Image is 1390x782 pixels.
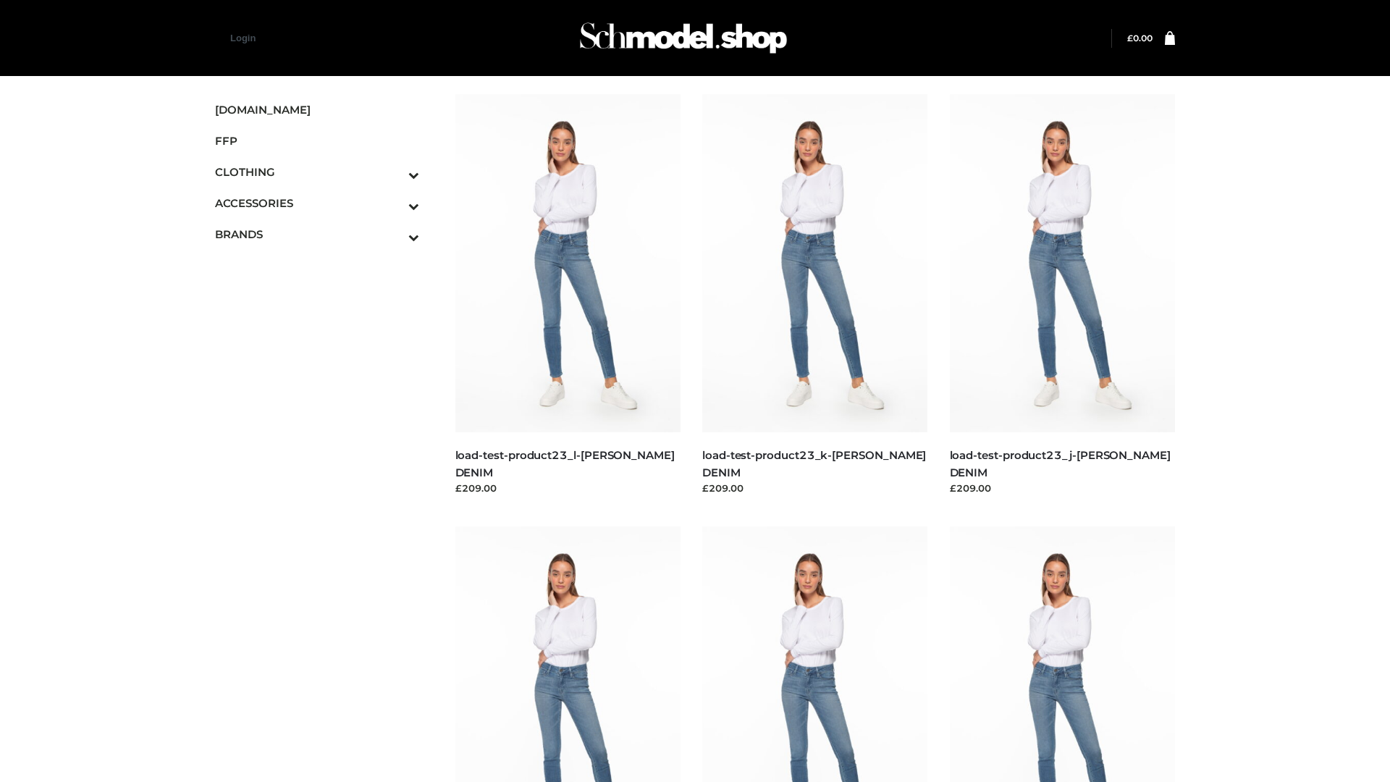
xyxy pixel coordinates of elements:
a: load-test-product23_j-[PERSON_NAME] DENIM [950,448,1171,479]
span: [DOMAIN_NAME] [215,101,419,118]
a: load-test-product23_l-[PERSON_NAME] DENIM [455,448,675,479]
span: CLOTHING [215,164,419,180]
a: FFP [215,125,419,156]
bdi: 0.00 [1127,33,1153,43]
a: ACCESSORIESToggle Submenu [215,188,419,219]
a: BRANDSToggle Submenu [215,219,419,250]
a: CLOTHINGToggle Submenu [215,156,419,188]
a: Login [230,33,256,43]
a: [DOMAIN_NAME] [215,94,419,125]
img: Schmodel Admin 964 [575,9,792,67]
a: load-test-product23_k-[PERSON_NAME] DENIM [702,448,926,479]
span: £ [1127,33,1133,43]
button: Toggle Submenu [368,156,419,188]
span: BRANDS [215,226,419,243]
span: ACCESSORIES [215,195,419,211]
div: £209.00 [950,481,1176,495]
a: £0.00 [1127,33,1153,43]
span: FFP [215,133,419,149]
div: £209.00 [702,481,928,495]
button: Toggle Submenu [368,188,419,219]
div: £209.00 [455,481,681,495]
button: Toggle Submenu [368,219,419,250]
